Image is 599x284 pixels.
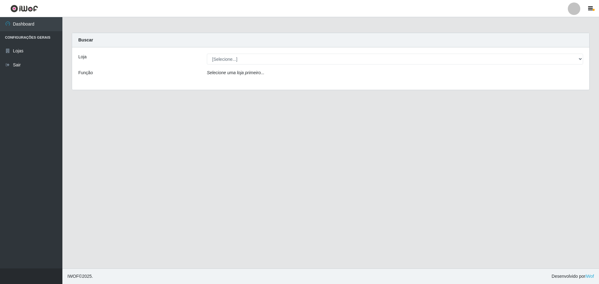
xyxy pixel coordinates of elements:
[207,70,264,75] i: Selecione uma loja primeiro...
[67,273,93,280] span: © 2025 .
[552,273,594,280] span: Desenvolvido por
[10,5,38,12] img: CoreUI Logo
[78,70,93,76] label: Função
[585,274,594,279] a: iWof
[78,54,86,60] label: Loja
[78,37,93,42] strong: Buscar
[67,274,79,279] span: IWOF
